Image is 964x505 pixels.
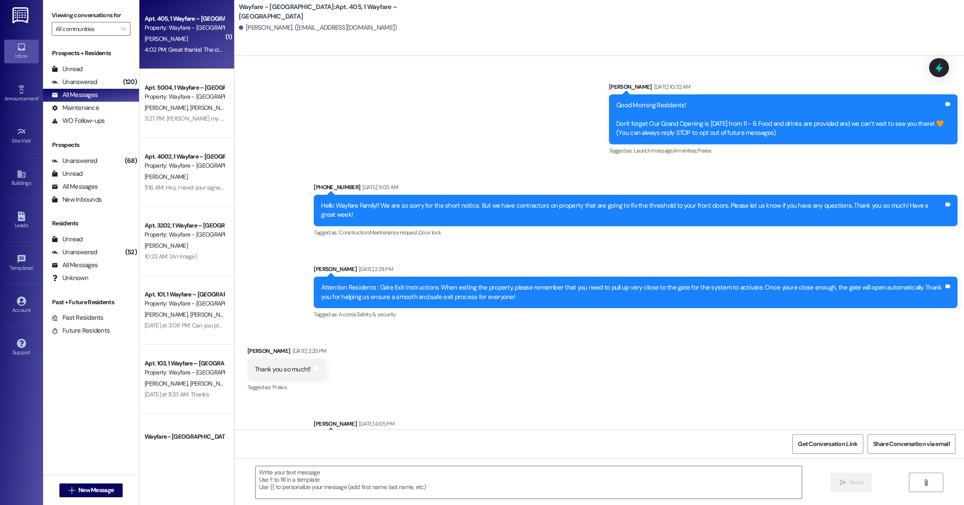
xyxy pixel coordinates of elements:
[4,167,39,190] a: Buildings
[121,75,139,89] div: (120)
[798,440,857,449] span: Get Conversation Link
[43,298,139,307] div: Past + Future Residents
[290,346,327,355] div: [DATE] 2:29 PM
[314,308,958,321] div: Tagged as:
[52,261,98,270] div: All Messages
[697,147,711,154] span: Praise
[123,154,139,168] div: (68)
[43,219,139,228] div: Residents
[673,147,697,154] span: Amenities ,
[145,14,224,23] div: Apt. 405, 1 Wayfare – [GEOGRAPHIC_DATA]
[4,336,39,359] a: Support
[145,115,441,122] div: 3:27 PM: [PERSON_NAME] my wife can't log in to sign. She requests a new password, gets the code a...
[4,252,39,275] a: Templates •
[314,265,958,277] div: [PERSON_NAME]
[145,290,224,299] div: Apt. 101, 1 Wayfare – [GEOGRAPHIC_DATA]
[145,444,188,452] span: [PERSON_NAME]
[145,380,190,387] span: [PERSON_NAME]
[145,368,224,377] div: Property: Wayfare - [GEOGRAPHIC_DATA]
[145,184,427,191] div: 11:16 AM: Hey, I need your signature for your renewal lease! I just sent another link to your ema...
[52,156,97,165] div: Unanswered
[873,440,950,449] span: Share Conversation via email
[145,359,224,368] div: Apt. 103, 1 Wayfare – [GEOGRAPHIC_DATA]
[52,235,83,244] div: Unread
[145,390,209,398] div: [DATE] at 11:33 AM: Thanks
[59,483,123,497] button: New Message
[43,49,139,58] div: Prospects + Residents
[145,230,224,239] div: Property: Wayfare - [GEOGRAPHIC_DATA]
[145,299,224,308] div: Property: Wayfare - [GEOGRAPHIC_DATA]
[314,183,958,195] div: [PHONE_NUMBER]
[52,169,83,178] div: Unread
[190,380,233,387] span: [PERSON_NAME]
[239,3,411,21] b: Wayfare - [GEOGRAPHIC_DATA]: Apt. 405, 1 Wayfare – [GEOGRAPHIC_DATA]
[52,65,83,74] div: Unread
[52,182,98,191] div: All Messages
[145,432,224,441] div: Wayfare - [GEOGRAPHIC_DATA]
[370,229,419,236] span: Maintenance request ,
[923,479,929,486] i: 
[52,313,104,322] div: Past Residents
[12,7,30,23] img: ResiDesk Logo
[357,419,394,428] div: [DATE] 4:05 PM
[52,195,102,204] div: New Inbounds
[4,40,39,63] a: Inbox
[33,264,34,270] span: •
[634,147,673,154] span: Launch message ,
[145,152,224,161] div: Apt. 4002, 1 Wayfare – [GEOGRAPHIC_DATA]
[43,140,139,150] div: Prospects
[357,265,393,274] div: [DATE] 2:28 PM
[145,23,224,32] div: Property: Wayfare - [GEOGRAPHIC_DATA]
[239,23,397,32] div: [PERSON_NAME]. ([EMAIL_ADDRESS][DOMAIN_NAME])
[52,326,110,335] div: Future Residents
[840,479,846,486] i: 
[145,221,224,230] div: Apt. 3202, 1 Wayfare – [GEOGRAPHIC_DATA]
[123,246,139,259] div: (52)
[609,144,958,157] div: Tagged as:
[314,226,958,239] div: Tagged as:
[145,311,190,318] span: [PERSON_NAME]
[52,9,130,22] label: Viewing conversations for
[272,383,287,391] span: Praise
[609,82,958,94] div: [PERSON_NAME]
[52,116,105,125] div: WO Follow-ups
[321,283,944,302] div: Attention Residents : Gate Exit Instructions When exiting the property, please remember that you ...
[145,35,188,43] span: [PERSON_NAME]
[4,209,39,232] a: Leads
[38,94,40,100] span: •
[145,173,188,181] span: [PERSON_NAME]
[4,294,39,317] a: Account
[145,161,224,170] div: Property: Wayfare - [GEOGRAPHIC_DATA]
[52,78,97,87] div: Unanswered
[145,92,224,101] div: Property: Wayfare - [GEOGRAPHIC_DATA]
[616,101,944,138] div: Good Morning Residents! Don't forget Our Grand Opening is [DATE] from 11 - 6. Food and drinks are...
[145,253,197,260] div: 10:23 AM: (An Image)
[145,83,224,92] div: Apt. 5004, 1 Wayfare – [GEOGRAPHIC_DATA]
[145,104,190,112] span: [PERSON_NAME]
[850,478,863,487] span: Send
[52,274,88,283] div: Unknown
[31,137,32,143] span: •
[831,473,872,492] button: Send
[4,125,39,148] a: Site Visit •
[145,242,188,249] span: [PERSON_NAME]
[652,82,691,91] div: [DATE] 10:32 AM
[339,229,370,236] span: Construction ,
[339,311,356,318] span: Access ,
[357,311,396,318] span: Safety & security
[868,434,955,454] button: Share Conversation via email
[255,365,311,374] div: Thank you so much!!
[78,486,114,495] span: New Message
[792,434,863,454] button: Get Conversation Link
[56,22,117,36] input: All communities
[68,487,75,494] i: 
[314,419,958,431] div: [PERSON_NAME]
[247,346,326,358] div: [PERSON_NAME]
[145,321,321,329] div: [DATE] at 3:08 PM: Can you please tell me what time our sprinklers run?
[360,183,398,192] div: [DATE] 9:03 AM
[52,103,99,112] div: Maintenance
[419,229,441,236] span: Door lock
[52,90,98,100] div: All Messages
[321,201,944,220] div: Hello Wayfare Family!! We are so sorry for the short notice. But we have contractors on property ...
[247,381,326,393] div: Tagged as:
